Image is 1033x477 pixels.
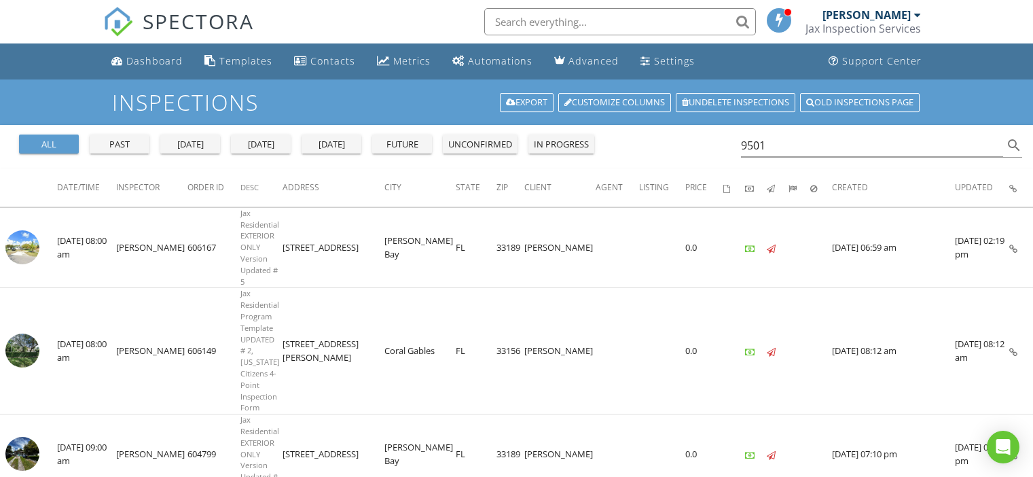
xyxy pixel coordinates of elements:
[310,54,355,67] div: Contacts
[384,288,456,414] td: Coral Gables
[955,169,1009,207] th: Updated: Not sorted.
[456,169,496,207] th: State: Not sorted.
[805,22,921,35] div: Jax Inspection Services
[448,138,512,152] div: unconfirmed
[236,138,285,152] div: [DATE]
[57,207,116,288] td: [DATE] 08:00 am
[289,49,361,74] a: Contacts
[302,135,361,154] button: [DATE]
[528,135,594,154] button: in progress
[789,169,810,207] th: Submitted: Not sorted.
[456,181,480,193] span: State
[116,181,160,193] span: Inspector
[57,181,100,193] span: Date/Time
[443,135,518,154] button: unconfirmed
[1006,137,1022,154] i: search
[685,288,723,414] td: 0.0
[568,54,619,67] div: Advanced
[832,207,955,288] td: [DATE] 06:59 am
[5,230,39,264] img: streetview
[468,54,532,67] div: Automations
[187,207,240,288] td: 606167
[496,207,524,288] td: 33189
[484,8,756,35] input: Search everything...
[534,138,589,152] div: in progress
[596,181,623,193] span: Agent
[90,135,149,154] button: past
[639,181,669,193] span: Listing
[955,207,1009,288] td: [DATE] 02:19 pm
[103,18,254,47] a: SPECTORA
[456,288,496,414] td: FL
[654,54,695,67] div: Settings
[955,288,1009,414] td: [DATE] 08:12 am
[187,169,240,207] th: Order ID: Not sorted.
[685,207,723,288] td: 0.0
[810,169,832,207] th: Canceled: Not sorted.
[187,181,224,193] span: Order ID
[57,169,116,207] th: Date/Time: Not sorted.
[231,135,291,154] button: [DATE]
[496,181,508,193] span: Zip
[524,169,596,207] th: Client: Not sorted.
[166,138,215,152] div: [DATE]
[955,181,993,193] span: Updated
[240,208,279,287] span: Jax Residential EXTERIOR ONLY Version Updated # 5
[5,437,39,471] img: image_processing20240909871qae70x.jpeg
[842,54,922,67] div: Support Center
[767,169,789,207] th: Published: Not sorted.
[384,169,456,207] th: City: Not sorted.
[987,431,1019,463] div: Open Intercom Messenger
[95,138,144,152] div: past
[635,49,700,74] a: Settings
[832,169,955,207] th: Created: Not sorted.
[832,181,868,193] span: Created
[800,93,920,112] a: Old inspections page
[456,207,496,288] td: FL
[143,7,254,35] span: SPECTORA
[639,169,685,207] th: Listing: Not sorted.
[187,288,240,414] td: 606149
[307,138,356,152] div: [DATE]
[822,8,911,22] div: [PERSON_NAME]
[103,7,133,37] img: The Best Home Inspection Software - Spectora
[741,135,1004,157] input: Search
[240,288,280,412] span: Jax Residential Program Template UPDATED # 2, [US_STATE] Citizens 4-Point Inspection Form
[496,169,524,207] th: Zip: Not sorted.
[126,54,183,67] div: Dashboard
[393,54,431,67] div: Metrics
[240,169,283,207] th: Desc: Not sorted.
[596,169,639,207] th: Agent: Not sorted.
[112,90,921,114] h1: Inspections
[384,181,401,193] span: City
[500,93,554,112] a: Export
[676,93,795,112] a: Undelete inspections
[283,207,384,288] td: [STREET_ADDRESS]
[24,138,73,152] div: all
[685,169,723,207] th: Price: Not sorted.
[524,207,596,288] td: [PERSON_NAME]
[283,181,319,193] span: Address
[384,207,456,288] td: [PERSON_NAME] Bay
[524,288,596,414] td: [PERSON_NAME]
[832,288,955,414] td: [DATE] 08:12 am
[1009,169,1033,207] th: Inspection Details: Not sorted.
[447,49,538,74] a: Automations (Basic)
[496,288,524,414] td: 33156
[823,49,927,74] a: Support Center
[116,288,187,414] td: [PERSON_NAME]
[199,49,278,74] a: Templates
[558,93,671,112] a: Customize Columns
[685,181,707,193] span: Price
[106,49,188,74] a: Dashboard
[160,135,220,154] button: [DATE]
[5,334,39,368] img: streetview
[116,169,187,207] th: Inspector: Not sorted.
[549,49,624,74] a: Advanced
[723,169,745,207] th: Agreements signed: Not sorted.
[372,135,432,154] button: future
[745,169,767,207] th: Paid: Not sorted.
[378,138,427,152] div: future
[240,182,259,192] span: Desc
[19,135,79,154] button: all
